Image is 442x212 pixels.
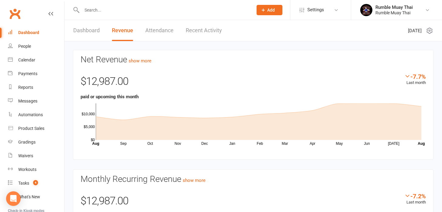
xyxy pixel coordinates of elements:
[18,112,43,117] div: Automations
[375,5,413,10] div: Rumble Muay Thai
[18,167,36,172] div: Workouts
[408,27,422,34] span: [DATE]
[112,20,133,41] a: Revenue
[8,26,64,40] a: Dashboard
[404,73,426,86] div: Last month
[18,126,44,131] div: Product Sales
[73,20,100,41] a: Dashboard
[8,149,64,163] a: Waivers
[18,85,33,90] div: Reports
[33,180,38,185] span: 4
[404,193,426,199] div: -7.2%
[81,175,426,184] h3: Monthly Recurring Revenue
[18,44,31,49] div: People
[8,94,64,108] a: Messages
[18,181,29,186] div: Tasks
[129,58,151,64] a: show more
[18,194,40,199] div: What's New
[183,178,205,183] a: show more
[307,3,324,17] span: Settings
[18,153,33,158] div: Waivers
[81,73,426,93] div: $12,987.00
[81,55,426,64] h3: Net Revenue
[18,57,35,62] div: Calendar
[145,20,174,41] a: Attendance
[375,10,413,16] div: Rumble Muay Thai
[8,67,64,81] a: Payments
[18,30,39,35] div: Dashboard
[404,73,426,80] div: -7.7%
[80,6,249,14] input: Search...
[18,99,37,103] div: Messages
[8,190,64,204] a: What's New
[8,122,64,135] a: Product Sales
[186,20,222,41] a: Recent Activity
[267,8,275,12] span: Add
[360,4,372,16] img: thumb_image1688088946.png
[8,40,64,53] a: People
[18,71,37,76] div: Payments
[8,53,64,67] a: Calendar
[8,176,64,190] a: Tasks 4
[8,81,64,94] a: Reports
[8,163,64,176] a: Workouts
[81,94,139,99] strong: paid or upcoming this month
[7,6,22,21] a: Clubworx
[257,5,282,15] button: Add
[8,108,64,122] a: Automations
[18,140,36,144] div: Gradings
[6,191,21,206] div: Open Intercom Messenger
[404,193,426,206] div: Last month
[8,135,64,149] a: Gradings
